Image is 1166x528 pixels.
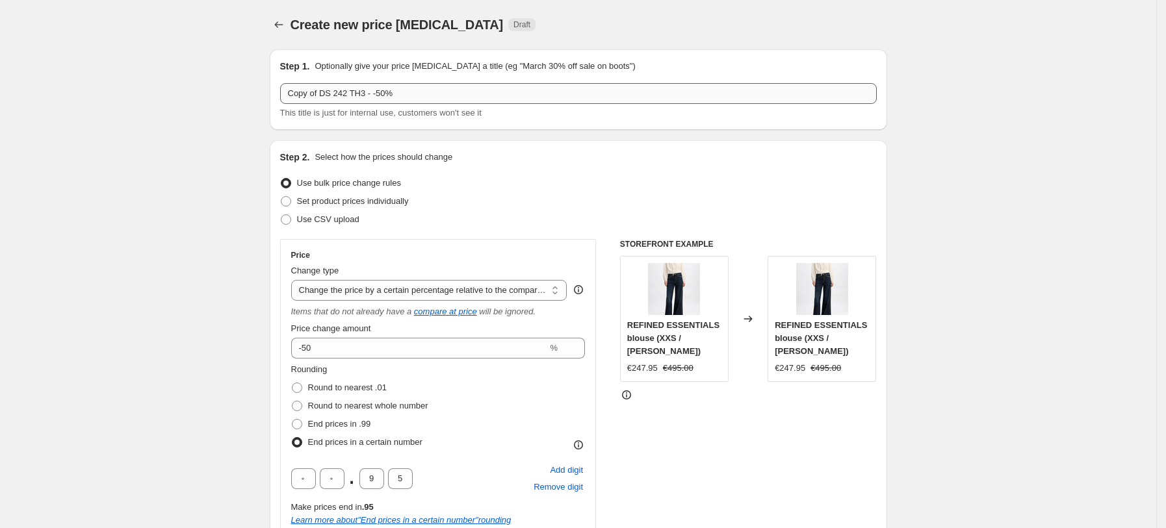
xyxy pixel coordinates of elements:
[291,515,512,525] i: Learn more about " End prices in a certain number " rounding
[280,83,877,104] input: 30% off holiday sale
[775,320,867,356] span: REFINED ESSENTIALS blouse (XXS / [PERSON_NAME])
[627,320,719,356] span: REFINED ESSENTIALS blouse (XXS / [PERSON_NAME])
[550,343,558,353] span: %
[291,502,374,512] span: Make prices end in
[548,462,585,479] button: Add placeholder
[362,502,374,512] b: .95
[291,307,412,316] i: Items that do not already have a
[297,178,401,188] span: Use bulk price change rules
[534,481,583,494] span: Remove digit
[291,468,316,489] input: ﹡
[315,151,452,164] p: Select how the prices should change
[810,362,841,375] strike: €495.00
[291,323,371,333] span: Price change amount
[291,18,504,32] span: Create new price [MEDICAL_DATA]
[297,214,359,224] span: Use CSV upload
[291,364,328,374] span: Rounding
[648,263,700,315] img: 242-610101-110-1_80x.jpg
[479,307,536,316] i: will be ignored.
[320,468,344,489] input: ﹡
[280,60,310,73] h2: Step 1.
[572,283,585,296] div: help
[620,239,877,249] h6: STOREFRONT EXAMPLE
[627,362,658,375] div: €247.95
[308,437,422,447] span: End prices in a certain number
[796,263,848,315] img: 242-610101-110-1_80x.jpg
[308,419,371,429] span: End prices in .99
[308,401,428,410] span: Round to nearest whole number
[348,468,356,489] span: .
[291,338,548,358] input: -20
[663,362,693,375] strike: €495.00
[308,383,387,392] span: Round to nearest .01
[291,266,339,275] span: Change type
[513,19,530,30] span: Draft
[291,515,512,525] a: Learn more about"End prices in a certain number"rounding
[291,250,310,260] h3: Price
[532,479,585,496] button: Remove placeholder
[414,307,477,316] button: compare at price
[775,362,805,375] div: €247.95
[297,196,409,206] span: Set product prices individually
[270,16,288,34] button: Price change jobs
[359,468,384,489] input: ﹡
[315,60,635,73] p: Optionally give your price [MEDICAL_DATA] a title (eg "March 30% off sale on boots")
[388,468,413,489] input: ﹡
[280,108,482,118] span: This title is just for internal use, customers won't see it
[280,151,310,164] h2: Step 2.
[550,464,583,477] span: Add digit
